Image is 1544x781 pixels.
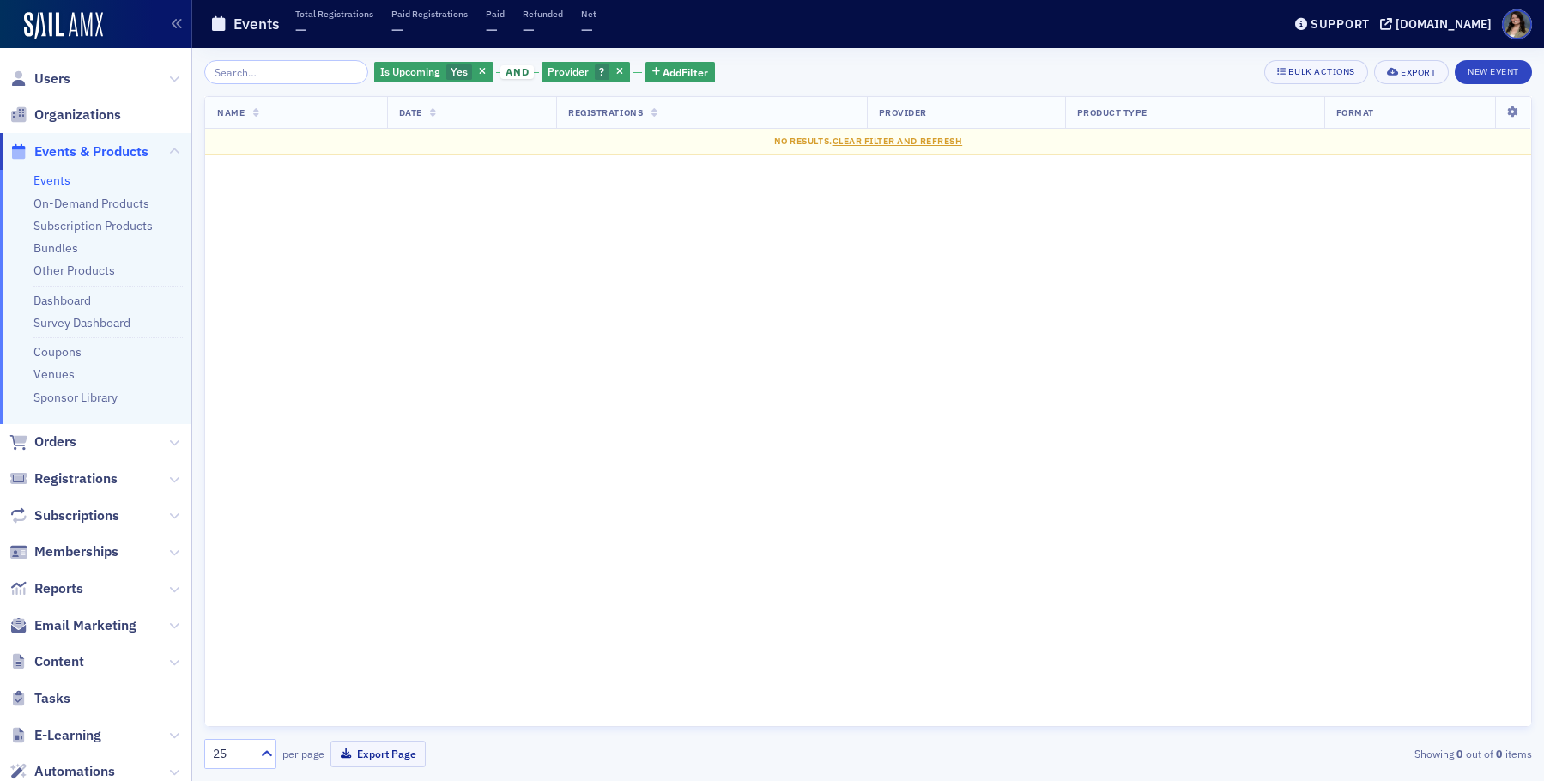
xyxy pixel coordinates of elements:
a: Venues [33,366,75,382]
span: — [523,20,535,39]
div: Support [1311,16,1370,32]
span: Name [217,106,245,118]
label: per page [282,746,324,761]
a: Registrations [9,469,118,488]
a: Sponsor Library [33,390,118,405]
span: E-Learning [34,726,101,745]
div: No results. [217,135,1519,148]
a: Dashboard [33,293,91,308]
span: — [581,20,593,39]
a: Automations [9,762,115,781]
div: Export [1401,68,1436,77]
a: Subscriptions [9,506,119,525]
img: SailAMX [24,12,103,39]
span: Clear Filter and Refresh [833,135,963,147]
span: — [391,20,403,39]
span: Product Type [1077,106,1147,118]
button: and [496,65,539,79]
p: Net [581,8,596,20]
a: Orders [9,433,76,451]
p: Paid [486,8,505,20]
h1: Events [233,14,280,34]
a: New Event [1455,63,1532,78]
span: Subscriptions [34,506,119,525]
button: New Event [1455,60,1532,84]
div: Showing out of items [1101,746,1532,761]
span: Profile [1502,9,1532,39]
a: Reports [9,579,83,598]
button: Export Page [330,741,426,767]
a: Email Marketing [9,616,136,635]
strong: 0 [1454,746,1466,761]
span: Add Filter [663,64,708,80]
div: [DOMAIN_NAME] [1396,16,1492,32]
a: Coupons [33,344,82,360]
span: Format [1336,106,1374,118]
a: Tasks [9,689,70,708]
span: Yes [451,64,468,78]
span: Memberships [34,542,118,561]
a: Organizations [9,106,121,124]
a: Subscription Products [33,218,153,233]
a: On-Demand Products [33,196,149,211]
a: Memberships [9,542,118,561]
p: Paid Registrations [391,8,468,20]
span: Email Marketing [34,616,136,635]
span: — [486,20,498,39]
span: Organizations [34,106,121,124]
button: AddFilter [645,62,716,83]
button: Export [1374,60,1449,84]
a: Other Products [33,263,115,278]
span: Orders [34,433,76,451]
div: Bulk Actions [1288,67,1355,76]
strong: 0 [1493,746,1505,761]
a: E-Learning [9,726,101,745]
span: Content [34,652,84,671]
span: and [500,65,534,79]
button: Bulk Actions [1264,60,1368,84]
span: Registrations [568,106,643,118]
a: Events & Products [9,142,148,161]
span: Tasks [34,689,70,708]
a: Content [9,652,84,671]
span: — [295,20,307,39]
span: Automations [34,762,115,781]
span: Provider [879,106,927,118]
a: Events [33,173,70,188]
span: Registrations [34,469,118,488]
span: Date [399,106,422,118]
a: Survey Dashboard [33,315,130,330]
button: [DOMAIN_NAME] [1380,18,1498,30]
div: 25 [213,745,251,763]
p: Total Registrations [295,8,373,20]
input: Search… [204,60,368,84]
a: Bundles [33,240,78,256]
span: Events & Products [34,142,148,161]
div: Yes [374,62,493,83]
span: Provider [548,64,589,78]
span: Users [34,70,70,88]
p: Refunded [523,8,563,20]
span: Is Upcoming [380,64,440,78]
span: ? [599,64,604,78]
a: Users [9,70,70,88]
span: Reports [34,579,83,598]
